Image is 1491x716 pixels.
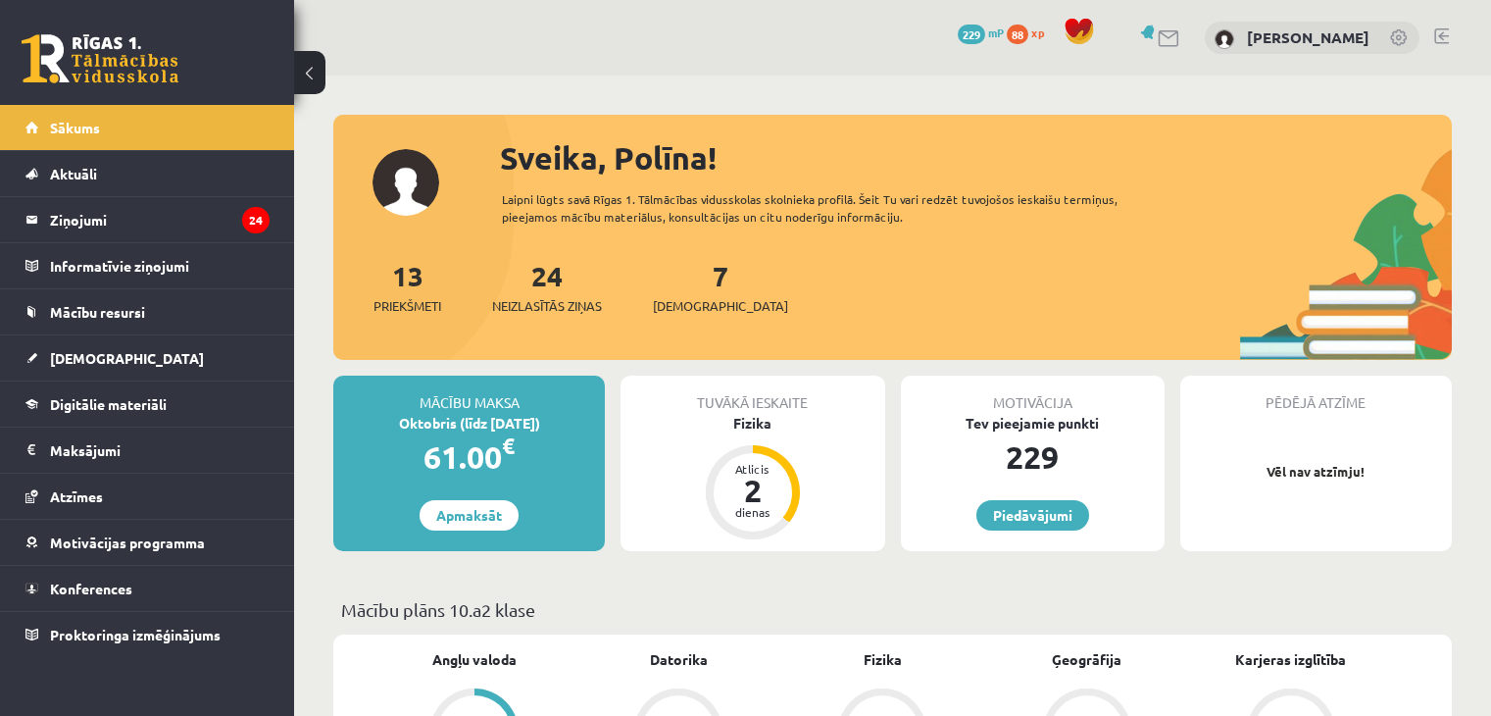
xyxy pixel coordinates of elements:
a: Karjeras izglītība [1235,649,1346,670]
a: Angļu valoda [432,649,517,670]
span: xp [1031,25,1044,40]
a: Aktuāli [25,151,270,196]
legend: Maksājumi [50,428,270,473]
a: Konferences [25,566,270,611]
div: Sveika, Polīna! [500,134,1452,181]
span: Aktuāli [50,165,97,182]
span: [DEMOGRAPHIC_DATA] [653,296,788,316]
span: [DEMOGRAPHIC_DATA] [50,349,204,367]
div: Tev pieejamie punkti [901,413,1165,434]
a: Motivācijas programma [25,520,270,565]
a: [PERSON_NAME] [1247,27,1369,47]
span: Motivācijas programma [50,534,205,551]
a: Piedāvājumi [976,500,1089,531]
a: Ģeogrāfija [1052,649,1121,670]
span: Priekšmeti [373,296,441,316]
a: Mācību resursi [25,289,270,334]
img: Polīna Tolkuškina [1215,29,1234,49]
div: 229 [901,434,1165,481]
span: Atzīmes [50,487,103,505]
a: Digitālie materiāli [25,382,270,427]
div: Atlicis [723,463,782,475]
i: 24 [242,207,270,233]
a: Informatīvie ziņojumi [25,243,270,288]
span: € [502,432,515,460]
legend: Informatīvie ziņojumi [50,243,270,288]
span: Digitālie materiāli [50,395,167,413]
span: Proktoringa izmēģinājums [50,626,221,643]
div: 2 [723,475,782,506]
div: Mācību maksa [333,376,605,413]
a: Fizika Atlicis 2 dienas [621,413,884,542]
a: Sākums [25,105,270,150]
div: Pēdējā atzīme [1180,376,1452,413]
a: 229 mP [958,25,1004,40]
a: Apmaksāt [420,500,519,531]
p: Vēl nav atzīmju! [1190,462,1442,482]
a: Rīgas 1. Tālmācības vidusskola [22,34,178,83]
a: 24Neizlasītās ziņas [492,258,602,316]
a: Datorika [650,649,708,670]
a: 88 xp [1007,25,1054,40]
span: 229 [958,25,985,44]
div: Fizika [621,413,884,434]
span: 88 [1007,25,1028,44]
div: Oktobris (līdz [DATE]) [333,413,605,434]
span: mP [988,25,1004,40]
div: Laipni lūgts savā Rīgas 1. Tālmācības vidusskolas skolnieka profilā. Šeit Tu vari redzēt tuvojošo... [502,190,1173,226]
a: Ziņojumi24 [25,197,270,242]
span: Neizlasītās ziņas [492,296,602,316]
a: Maksājumi [25,428,270,473]
span: Sākums [50,119,100,136]
a: 13Priekšmeti [373,258,441,316]
div: Tuvākā ieskaite [621,376,884,413]
div: Motivācija [901,376,1165,413]
div: dienas [723,506,782,518]
p: Mācību plāns 10.a2 klase [341,596,1444,623]
a: Atzīmes [25,474,270,519]
a: Fizika [864,649,902,670]
div: 61.00 [333,434,605,481]
legend: Ziņojumi [50,197,270,242]
a: [DEMOGRAPHIC_DATA] [25,335,270,381]
span: Konferences [50,580,132,597]
a: 7[DEMOGRAPHIC_DATA] [653,258,788,316]
a: Proktoringa izmēģinājums [25,612,270,657]
span: Mācību resursi [50,303,145,321]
